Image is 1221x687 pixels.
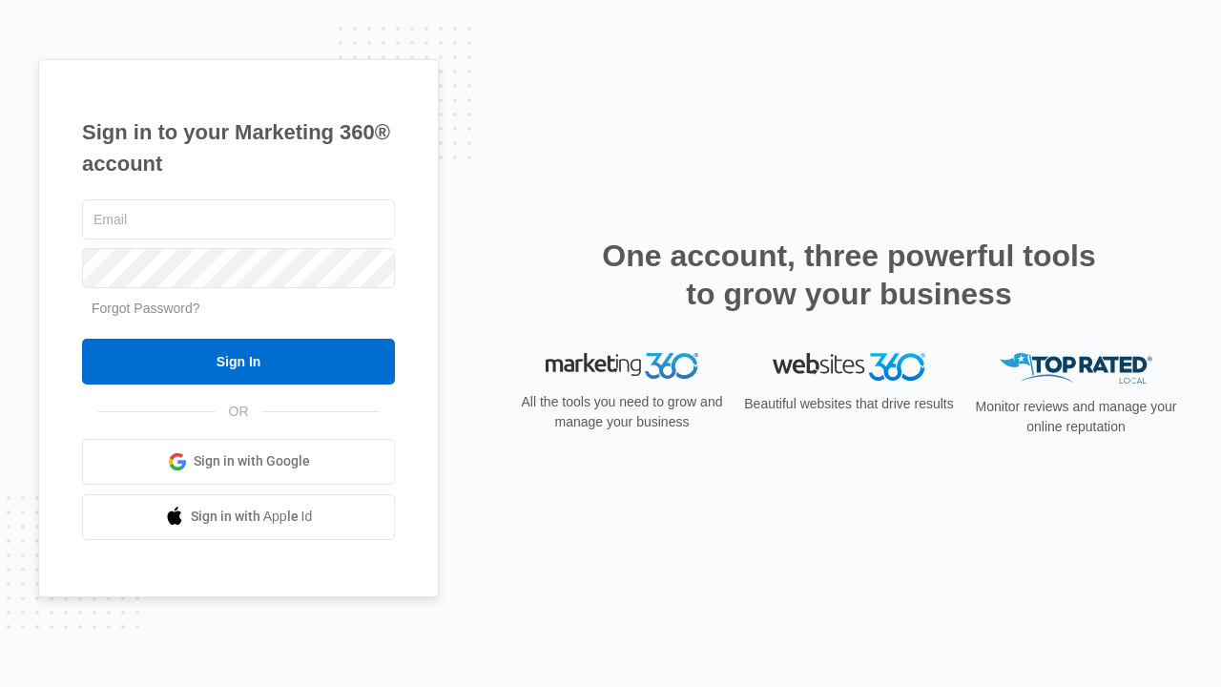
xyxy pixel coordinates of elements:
[92,301,200,316] a: Forgot Password?
[82,199,395,239] input: Email
[515,392,729,432] p: All the tools you need to grow and manage your business
[969,397,1183,437] p: Monitor reviews and manage your online reputation
[82,494,395,540] a: Sign in with Apple Id
[596,237,1102,313] h2: One account, three powerful tools to grow your business
[742,394,956,414] p: Beautiful websites that drive results
[82,439,395,485] a: Sign in with Google
[191,507,313,527] span: Sign in with Apple Id
[773,353,925,381] img: Websites 360
[546,353,698,380] img: Marketing 360
[194,451,310,471] span: Sign in with Google
[216,402,262,422] span: OR
[82,116,395,179] h1: Sign in to your Marketing 360® account
[82,339,395,385] input: Sign In
[1000,353,1152,385] img: Top Rated Local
